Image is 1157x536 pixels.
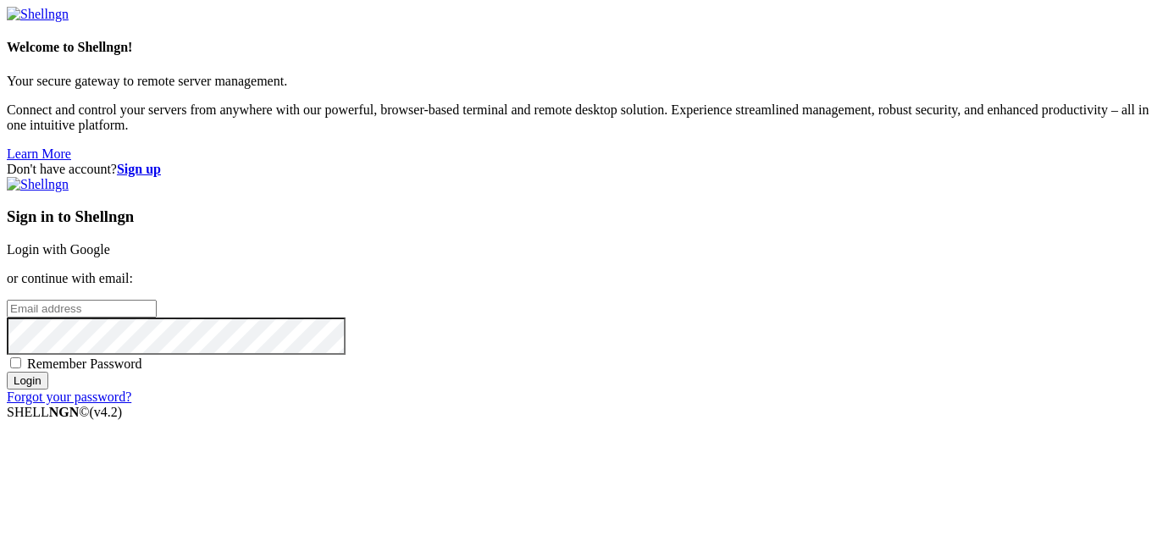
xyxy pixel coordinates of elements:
b: NGN [49,405,80,419]
p: Your secure gateway to remote server management. [7,74,1150,89]
span: 4.2.0 [90,405,123,419]
a: Learn More [7,146,71,161]
h3: Sign in to Shellngn [7,207,1150,226]
p: or continue with email: [7,271,1150,286]
p: Connect and control your servers from anywhere with our powerful, browser-based terminal and remo... [7,102,1150,133]
a: Sign up [117,162,161,176]
span: SHELL © [7,405,122,419]
a: Forgot your password? [7,390,131,404]
a: Login with Google [7,242,110,257]
span: Remember Password [27,356,142,371]
img: Shellngn [7,177,69,192]
h4: Welcome to Shellngn! [7,40,1150,55]
input: Login [7,372,48,390]
img: Shellngn [7,7,69,22]
input: Remember Password [10,357,21,368]
input: Email address [7,300,157,318]
div: Don't have account? [7,162,1150,177]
